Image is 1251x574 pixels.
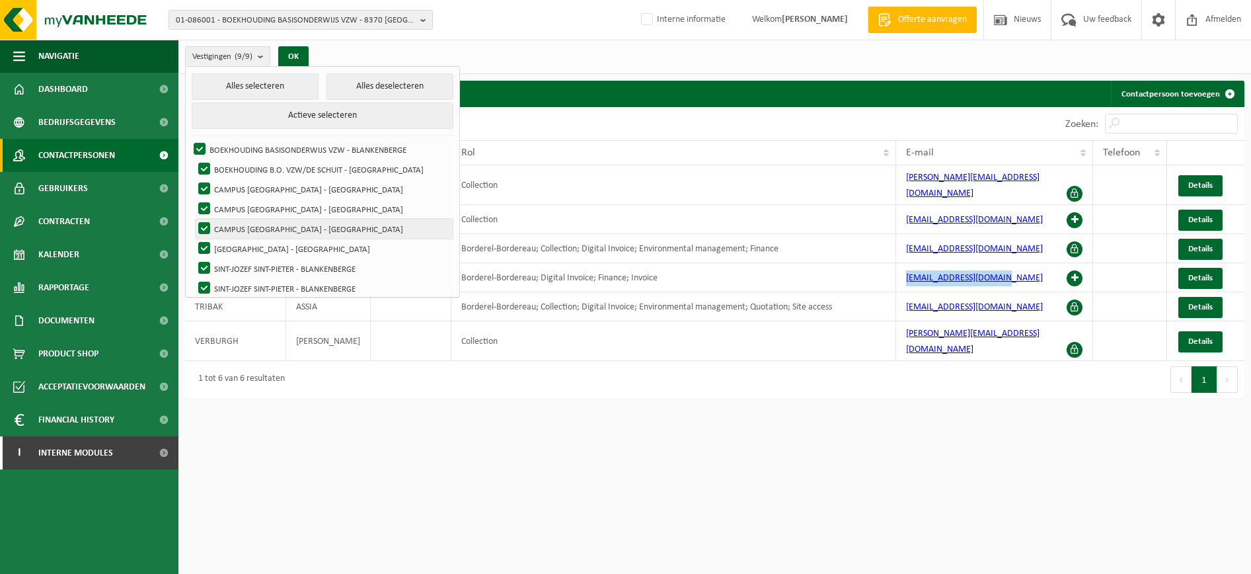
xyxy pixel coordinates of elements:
td: Collection [451,205,896,234]
label: Interne informatie [638,10,726,30]
label: SINT-JOZEF SINT-PIETER - BLANKENBERGE [196,278,453,298]
a: [PERSON_NAME][EMAIL_ADDRESS][DOMAIN_NAME] [906,173,1040,198]
button: Actieve selecteren [192,102,453,129]
td: Collection [451,321,896,361]
label: CAMPUS [GEOGRAPHIC_DATA] - [GEOGRAPHIC_DATA] [196,179,453,199]
span: Details [1188,337,1213,346]
count: (9/9) [235,52,252,61]
td: [PERSON_NAME] [286,321,371,361]
span: Details [1188,245,1213,253]
a: Details [1178,297,1223,318]
button: Alles selecteren [192,73,319,100]
a: Details [1178,175,1223,196]
span: Product Shop [38,337,98,370]
a: [EMAIL_ADDRESS][DOMAIN_NAME] [906,215,1043,225]
div: 1 tot 6 van 6 resultaten [192,368,285,391]
td: Collection [451,165,896,205]
span: Details [1188,274,1213,282]
span: Contactpersonen [38,139,115,172]
label: CAMPUS [GEOGRAPHIC_DATA] - [GEOGRAPHIC_DATA] [196,219,453,239]
span: Telefoon [1103,147,1140,158]
span: Acceptatievoorwaarden [38,370,145,403]
label: BOEKHOUDING B.O. VZW/DE SCHUIT - [GEOGRAPHIC_DATA] [196,159,453,179]
span: Rol [461,147,475,158]
a: Details [1178,268,1223,289]
td: VERBURGH [185,321,286,361]
button: OK [278,46,309,67]
button: 1 [1192,366,1217,393]
span: 01-086001 - BOEKHOUDING BASISONDERWIJS VZW - 8370 [GEOGRAPHIC_DATA], [STREET_ADDRESS] [176,11,415,30]
span: Offerte aanvragen [895,13,970,26]
td: ASSIA [286,292,371,321]
button: 01-086001 - BOEKHOUDING BASISONDERWIJS VZW - 8370 [GEOGRAPHIC_DATA], [STREET_ADDRESS] [169,10,433,30]
span: Contracten [38,205,90,238]
strong: [PERSON_NAME] [782,15,848,24]
span: Navigatie [38,40,79,73]
label: CAMPUS [GEOGRAPHIC_DATA] - [GEOGRAPHIC_DATA] [196,199,453,219]
span: Bedrijfsgegevens [38,106,116,139]
span: Rapportage [38,271,89,304]
span: Details [1188,181,1213,190]
a: [EMAIL_ADDRESS][DOMAIN_NAME] [906,244,1043,254]
span: Gebruikers [38,172,88,205]
a: Details [1178,210,1223,231]
a: [PERSON_NAME][EMAIL_ADDRESS][DOMAIN_NAME] [906,329,1040,354]
span: Documenten [38,304,95,337]
a: [EMAIL_ADDRESS][DOMAIN_NAME] [906,273,1043,283]
label: [GEOGRAPHIC_DATA] - [GEOGRAPHIC_DATA] [196,239,453,259]
label: BOEKHOUDING BASISONDERWIJS VZW - BLANKENBERGE [191,140,453,159]
a: Contactpersoon toevoegen [1111,81,1243,107]
button: Next [1217,366,1238,393]
span: E-mail [906,147,934,158]
span: Dashboard [38,73,88,106]
td: TRIBAK [185,292,286,321]
button: Previous [1170,366,1192,393]
td: Borderel-Bordereau; Collection; Digital Invoice; Environmental management; Quotation; Site access [451,292,896,321]
span: Details [1188,303,1213,311]
span: Financial History [38,403,114,436]
td: Borderel-Bordereau; Collection; Digital Invoice; Environmental management; Finance [451,234,896,263]
span: Details [1188,216,1213,224]
button: Alles deselecteren [326,73,453,100]
span: I [13,436,25,470]
td: Borderel-Bordereau; Digital Invoice; Finance; Invoice [451,263,896,292]
a: Details [1178,239,1223,260]
span: Kalender [38,238,79,271]
span: Interne modules [38,436,113,470]
label: Zoeken: [1065,119,1098,130]
span: Vestigingen [192,47,252,67]
a: [EMAIL_ADDRESS][DOMAIN_NAME] [906,302,1043,312]
a: Offerte aanvragen [868,7,977,33]
a: Details [1178,331,1223,352]
label: SINT-JOZEF SINT-PIETER - BLANKENBERGE [196,259,453,278]
button: Vestigingen(9/9) [185,46,270,66]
